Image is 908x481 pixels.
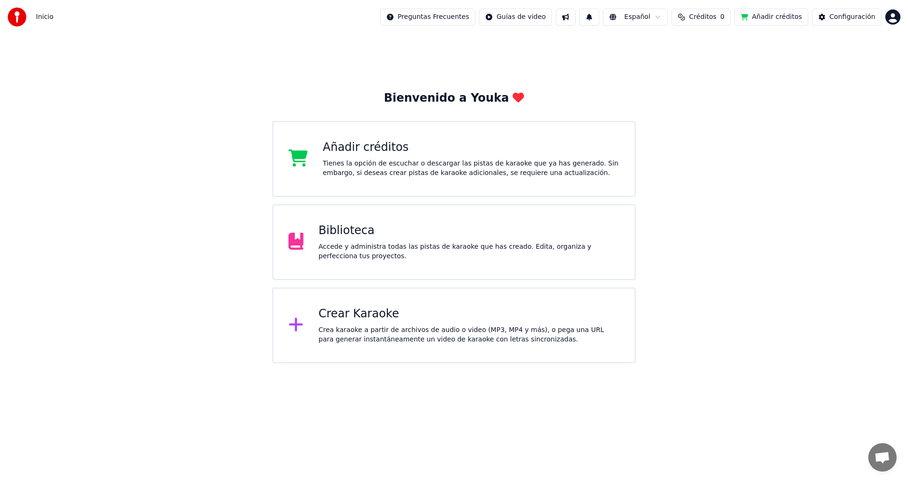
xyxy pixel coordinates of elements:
nav: breadcrumb [36,12,53,22]
div: Añadir créditos [323,140,620,155]
div: Tienes la opción de escuchar o descargar las pistas de karaoke que ya has generado. Sin embargo, ... [323,159,620,178]
span: Inicio [36,12,53,22]
span: Créditos [689,12,716,22]
div: Biblioteca [319,223,620,238]
button: Créditos0 [672,9,731,26]
button: Configuración [812,9,882,26]
button: Guías de video [479,9,552,26]
div: Crear Karaoke [319,306,620,322]
div: Crea karaoke a partir de archivos de audio o video (MP3, MP4 y más), o pega una URL para generar ... [319,325,620,344]
div: Configuración [829,12,875,22]
button: Añadir créditos [734,9,808,26]
div: Bienvenido a Youka [384,91,524,106]
div: Chat abierto [868,443,897,472]
button: Preguntas Frecuentes [380,9,475,26]
div: Accede y administra todas las pistas de karaoke que has creado. Edita, organiza y perfecciona tus... [319,242,620,261]
span: 0 [720,12,725,22]
img: youka [8,8,26,26]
